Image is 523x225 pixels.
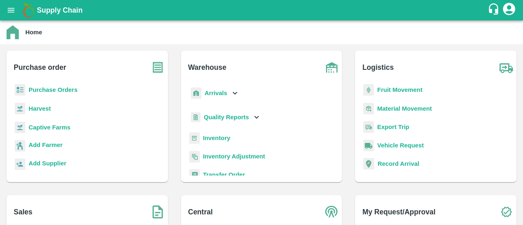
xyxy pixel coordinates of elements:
img: home [7,25,19,39]
img: whArrival [191,87,201,99]
a: Inventory Adjustment [203,153,265,160]
a: Vehicle Request [377,142,424,149]
a: Harvest [29,105,51,112]
div: Quality Reports [189,109,261,126]
b: Purchase order [14,62,66,73]
a: Export Trip [377,124,409,130]
b: Sales [14,206,33,218]
img: warehouse [322,57,342,78]
a: Fruit Movement [377,87,422,93]
b: Quality Reports [204,114,249,120]
img: whTransfer [189,169,200,181]
img: check [496,202,516,222]
img: whInventory [189,132,200,144]
button: open drawer [2,1,20,20]
a: Add Farmer [29,140,63,151]
a: Record Arrival [378,160,419,167]
a: Transfer Order [203,172,245,178]
img: farmer [15,140,25,152]
div: customer-support [487,3,502,18]
img: truck [496,57,516,78]
img: harvest [15,121,25,134]
img: reciept [15,84,25,96]
img: delivery [363,121,374,133]
img: supplier [15,158,25,170]
b: Supply Chain [37,6,83,14]
b: Warehouse [188,62,226,73]
img: inventory [189,151,200,163]
a: Supply Chain [37,4,487,16]
b: Central [188,206,212,218]
a: Captive Farms [29,124,70,131]
b: Arrivals [205,90,227,96]
div: account of current user [502,2,516,19]
img: qualityReport [191,112,201,123]
img: soSales [148,202,168,222]
img: fruit [363,84,374,96]
b: Add Farmer [29,142,63,148]
img: vehicle [363,140,374,151]
b: Home [25,29,42,36]
img: recordArrival [363,158,374,169]
a: Material Movement [377,105,432,112]
b: Logistics [362,62,394,73]
div: Arrivals [189,84,240,102]
img: logo [20,2,37,18]
img: central [322,202,342,222]
img: harvest [15,102,25,115]
a: Add Supplier [29,159,66,170]
a: Inventory [203,135,230,141]
img: purchase [148,57,168,78]
b: Add Supplier [29,160,66,167]
b: My Request/Approval [362,206,436,218]
img: material [363,102,374,115]
a: Purchase Orders [29,87,78,93]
